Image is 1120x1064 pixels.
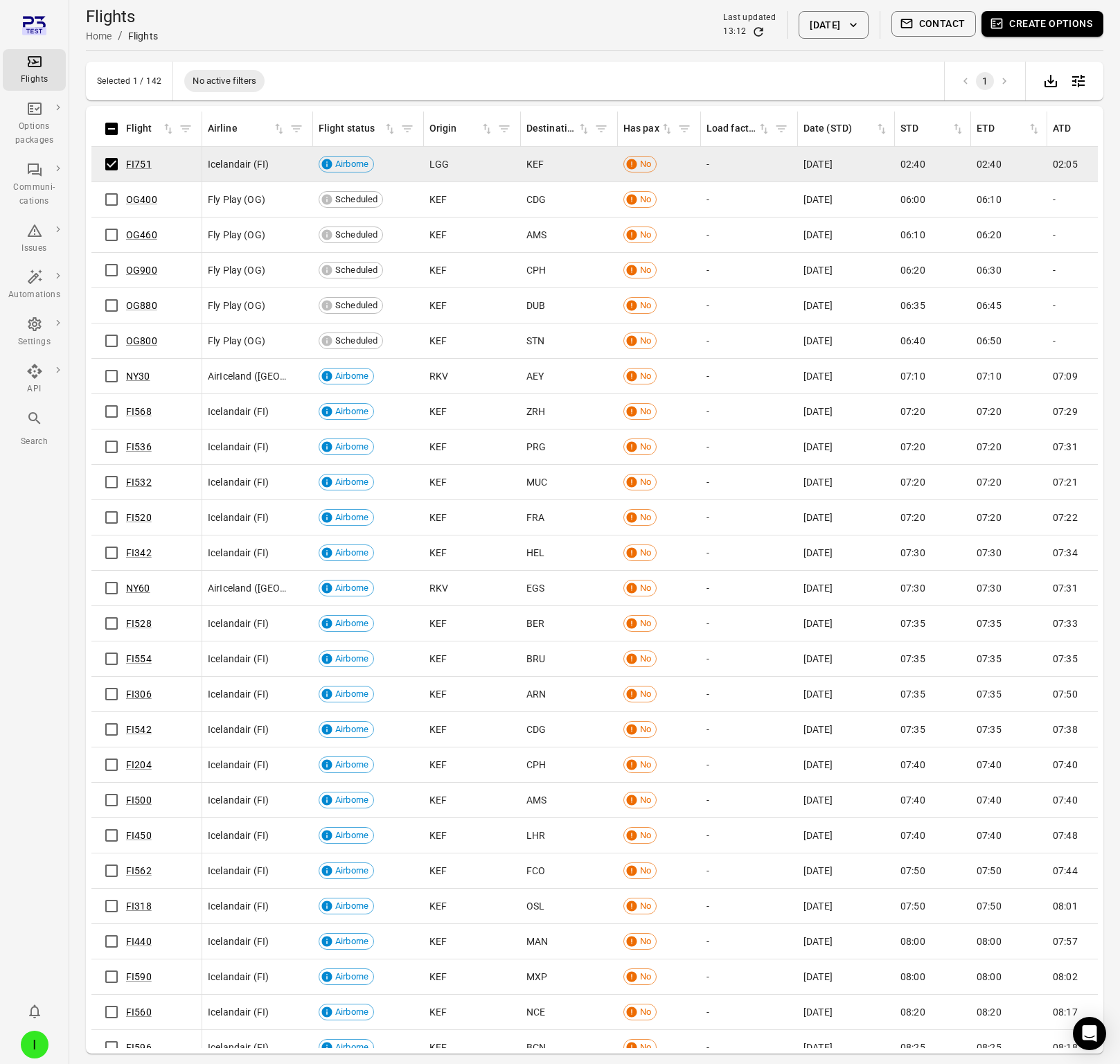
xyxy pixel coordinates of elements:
[591,118,612,139] button: Filter by destination
[977,193,1002,206] span: 06:10
[126,265,157,276] a: OG900
[635,405,656,418] span: No
[976,72,994,90] button: page 1
[706,121,771,136] span: Load factor
[8,73,60,87] div: Flights
[3,406,66,452] button: Search
[977,228,1002,242] span: 06:20
[977,722,1002,736] span: 07:35
[126,441,152,452] a: FI536
[1053,758,1078,772] span: 07:40
[900,121,965,136] span: STD
[429,228,447,242] span: KEF
[1065,67,1092,95] button: Open table configuration
[900,334,925,348] span: 06:40
[8,120,60,148] div: Options packages
[429,263,447,277] span: KEF
[429,369,448,383] span: RKV
[526,193,546,206] span: CDG
[706,334,792,348] div: -
[635,475,656,489] span: No
[526,511,544,524] span: FRA
[1053,369,1078,383] span: 07:09
[526,722,546,736] span: CDG
[330,722,373,736] span: Airborne
[126,830,152,841] a: FI450
[526,228,546,242] span: AMS
[977,511,1002,524] span: 07:20
[635,652,656,666] span: No
[900,369,925,383] span: 07:10
[126,159,152,170] a: FI751
[635,299,656,312] span: No
[126,795,152,806] a: FI500
[126,229,157,240] a: OG460
[900,475,925,489] span: 07:20
[1073,1017,1106,1050] div: Open Intercom Messenger
[397,118,418,139] button: Filter by flight status
[526,687,546,701] span: ARN
[429,334,447,348] span: KEF
[208,263,265,277] span: Fly Play (OG)
[977,617,1002,630] span: 07:35
[635,228,656,242] span: No
[635,369,656,383] span: No
[330,405,373,418] span: Airborne
[208,299,265,312] span: Fly Play (OG)
[330,475,373,489] span: Airborne
[526,793,546,807] span: AMS
[635,722,656,736] span: No
[330,617,373,630] span: Airborne
[126,583,150,594] a: NY60
[1053,121,1103,136] div: ATD
[900,299,925,312] span: 06:35
[956,72,1014,90] nav: pagination navigation
[208,334,265,348] span: Fly Play (OG)
[208,121,272,136] div: Airline
[706,369,792,383] div: -
[635,440,656,454] span: No
[208,546,269,560] span: Icelandair (FI)
[429,793,447,807] span: KEF
[319,121,397,136] div: Sort by flight status in ascending order
[803,193,833,206] span: [DATE]
[429,121,494,136] span: Origin
[803,263,833,277] span: [DATE]
[981,11,1103,37] button: Create options
[803,475,833,489] span: [DATE]
[1053,687,1078,701] span: 07:50
[706,121,771,136] div: Sort by load factor in ascending order
[126,618,152,629] a: FI528
[803,758,833,772] span: [DATE]
[330,758,373,772] span: Airborne
[900,263,925,277] span: 06:20
[706,652,792,666] div: -
[803,722,833,736] span: [DATE]
[208,758,269,772] span: Icelandair (FI)
[526,121,577,136] div: Destination
[126,724,152,735] a: FI542
[526,475,547,489] span: MUC
[330,511,373,524] span: Airborne
[706,687,792,701] div: -
[706,299,792,312] div: -
[706,617,792,630] div: -
[635,758,656,772] span: No
[900,405,925,418] span: 07:20
[86,30,112,42] a: Home
[208,440,269,454] span: Icelandair (FI)
[86,28,158,44] nav: Breadcrumbs
[1053,475,1078,489] span: 07:21
[635,687,656,701] span: No
[706,193,792,206] div: -
[330,334,382,348] span: Scheduled
[286,118,307,139] span: Filter by airline
[803,581,833,595] span: [DATE]
[1053,581,1078,595] span: 07:31
[208,511,269,524] span: Icelandair (FI)
[635,511,656,524] span: No
[3,96,66,152] a: Options packages
[526,121,591,136] span: Destination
